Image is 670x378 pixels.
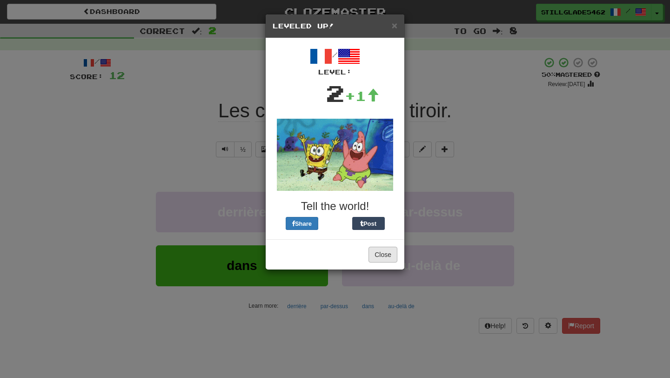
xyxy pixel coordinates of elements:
[273,67,397,77] div: Level:
[392,20,397,31] span: ×
[273,45,397,77] div: /
[326,77,345,109] div: 2
[368,247,397,263] button: Close
[318,217,352,230] iframe: X Post Button
[392,20,397,30] button: Close
[273,200,397,212] h3: Tell the world!
[273,21,397,31] h5: Leveled Up!
[286,217,318,230] button: Share
[352,217,385,230] button: Post
[277,119,393,191] img: spongebob-53e4afb176f15ec50bbd25504a55505dc7932d5912ae3779acb110eb58d89fe3.gif
[345,87,379,105] div: +1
